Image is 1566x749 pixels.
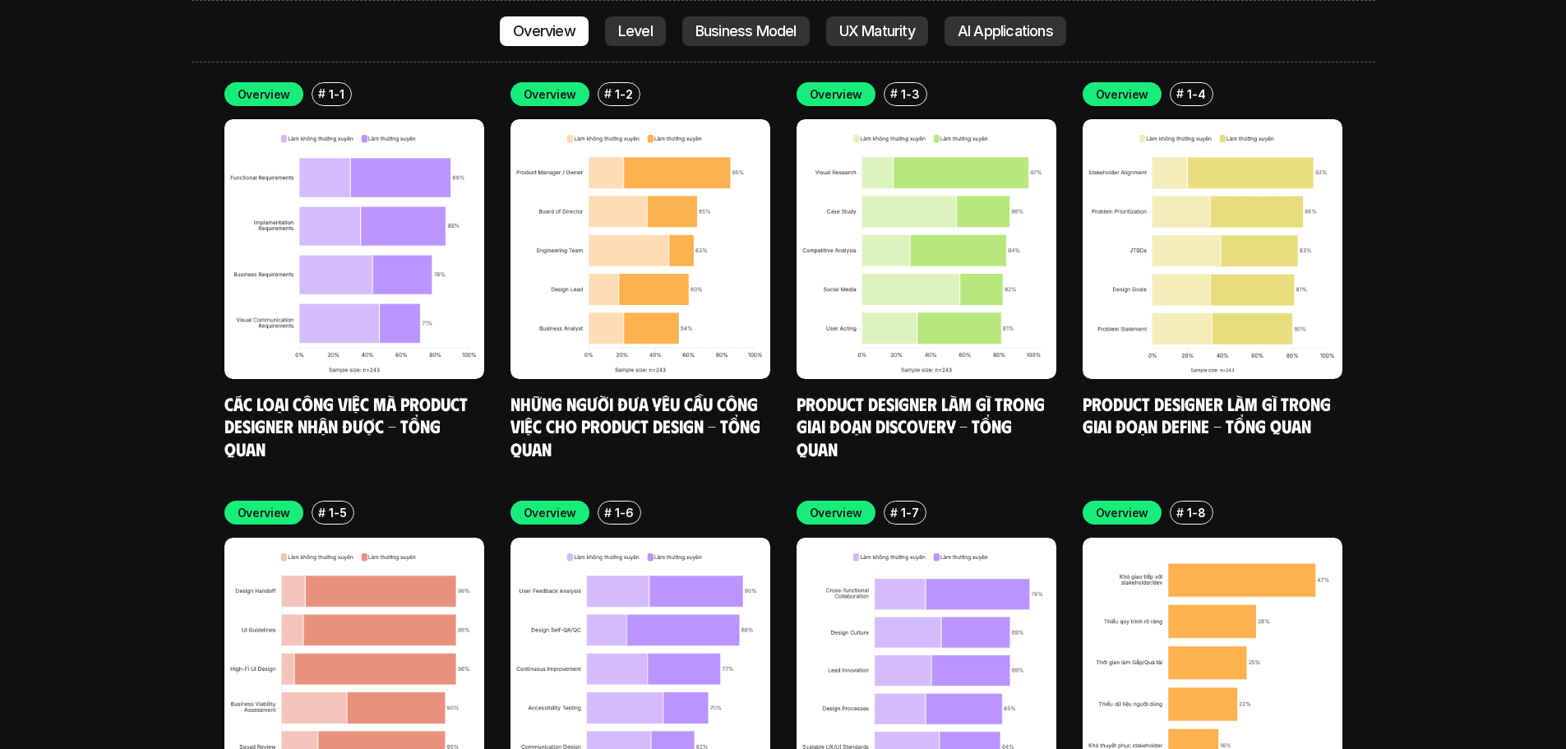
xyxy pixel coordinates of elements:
p: 1-2 [615,86,632,103]
p: 1-3 [901,86,919,103]
a: AI Applications [945,16,1066,46]
p: 1-4 [1187,86,1205,103]
a: Những người đưa yêu cầu công việc cho Product Design - Tổng quan [510,392,765,460]
h6: # [890,87,898,99]
a: Level [605,16,666,46]
a: Các loại công việc mà Product Designer nhận được - Tổng quan [224,392,472,460]
p: 1-1 [329,86,344,103]
p: UX Maturity [839,23,915,39]
p: Overview [238,504,291,521]
h6: # [604,506,612,519]
p: Overview [1096,504,1149,521]
a: Product Designer làm gì trong giai đoạn Discovery - Tổng quan [797,392,1049,460]
h6: # [318,506,326,519]
a: Business Model [682,16,810,46]
a: Overview [500,16,589,46]
p: Business Model [695,23,797,39]
h6: # [318,87,326,99]
h6: # [604,87,612,99]
h6: # [1176,506,1184,519]
p: AI Applications [958,23,1053,39]
h6: # [890,506,898,519]
p: 1-7 [901,504,918,521]
p: Overview [238,86,291,103]
a: UX Maturity [826,16,928,46]
a: Product Designer làm gì trong giai đoạn Define - Tổng quan [1083,392,1335,437]
p: Overview [513,23,575,39]
p: 1-5 [329,504,346,521]
p: 1-6 [615,504,633,521]
p: Overview [524,86,577,103]
p: 1-8 [1187,504,1205,521]
p: Overview [524,504,577,521]
p: Overview [810,86,863,103]
h6: # [1176,87,1184,99]
p: Level [618,23,653,39]
p: Overview [1096,86,1149,103]
p: Overview [810,504,863,521]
